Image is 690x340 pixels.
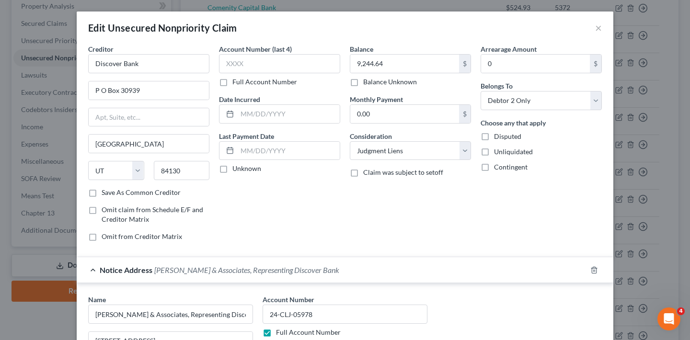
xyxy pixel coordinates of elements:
[494,132,521,140] span: Disputed
[89,108,209,126] input: Apt, Suite, etc...
[219,44,292,54] label: Account Number (last 4)
[459,105,471,123] div: $
[232,77,297,87] label: Full Account Number
[219,94,260,104] label: Date Incurred
[481,55,590,73] input: 0.00
[350,94,403,104] label: Monthly Payment
[154,161,210,180] input: Enter zip...
[350,44,373,54] label: Balance
[219,131,274,141] label: Last Payment Date
[102,232,182,240] span: Omit from Creditor Matrix
[263,295,314,305] label: Account Number
[350,55,459,73] input: 0.00
[237,105,340,123] input: MM/DD/YYYY
[100,265,152,274] span: Notice Address
[219,54,340,73] input: XXXX
[481,82,513,90] span: Belongs To
[677,307,685,315] span: 4
[88,54,209,73] input: Search creditor by name...
[263,305,427,324] input: --
[89,135,209,153] input: Enter city...
[237,142,340,160] input: MM/DD/YYYY
[276,328,341,337] label: Full Account Number
[350,105,459,123] input: 0.00
[590,55,601,73] div: $
[459,55,471,73] div: $
[102,188,181,197] label: Save As Common Creditor
[494,147,533,156] span: Unliquidated
[232,164,261,173] label: Unknown
[363,77,417,87] label: Balance Unknown
[350,131,392,141] label: Consideration
[88,295,106,304] span: Name
[89,81,209,100] input: Enter address...
[88,305,253,324] input: Search by name...
[88,21,237,34] div: Edit Unsecured Nonpriority Claim
[154,265,339,274] span: [PERSON_NAME] & Associates, Representing Discover Bank
[363,168,443,176] span: Claim was subject to setoff
[494,163,528,171] span: Contingent
[481,44,537,54] label: Arrearage Amount
[481,118,546,128] label: Choose any that apply
[88,45,114,53] span: Creditor
[595,22,602,34] button: ×
[102,205,203,223] span: Omit claim from Schedule E/F and Creditor Matrix
[657,307,680,330] iframe: Intercom live chat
